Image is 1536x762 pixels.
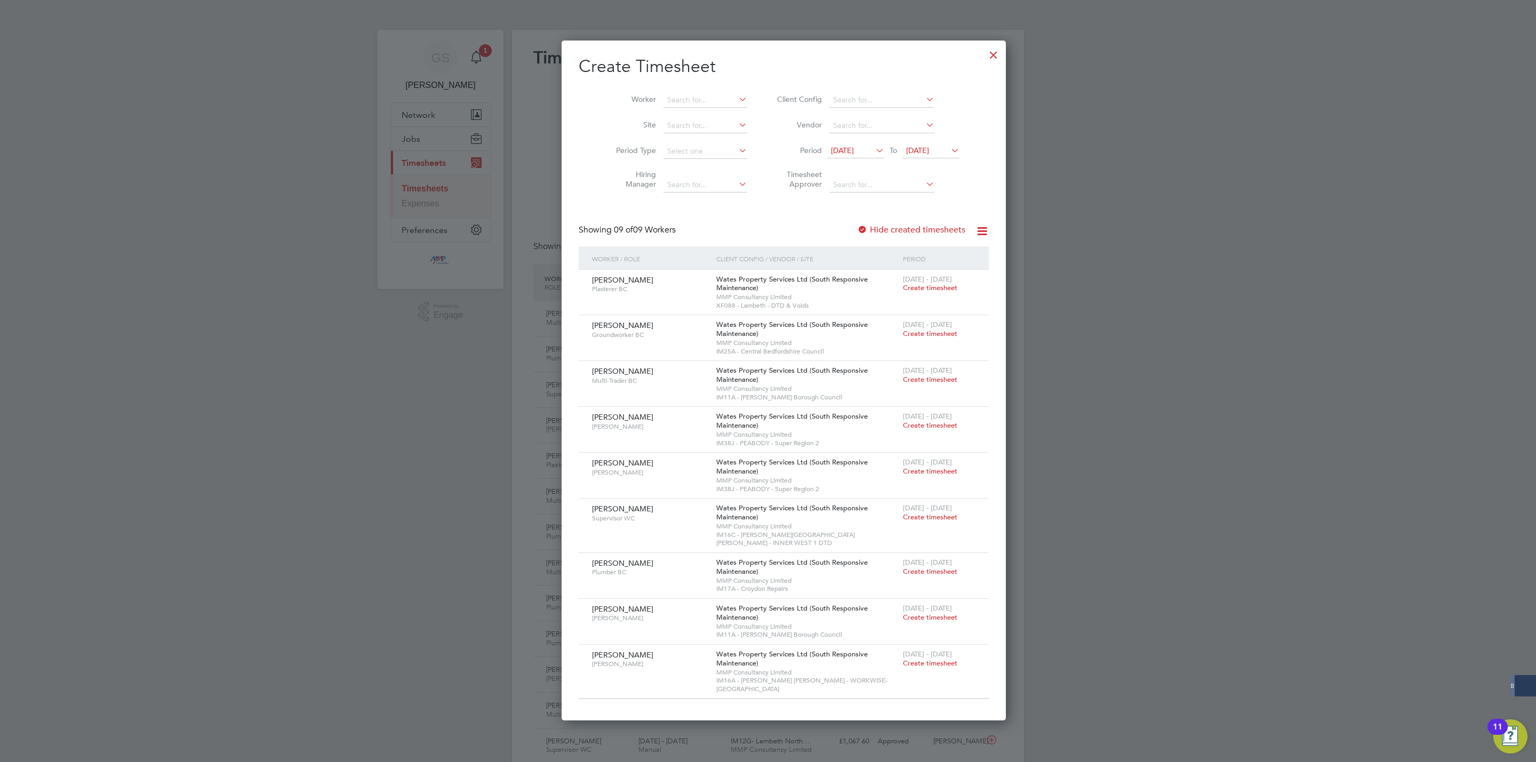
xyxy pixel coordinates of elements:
label: Timesheet Approver [774,170,822,189]
span: Create timesheet [903,329,957,338]
h2: Create Timesheet [579,55,989,78]
span: XF088 - Lambeth - DTD & Voids [716,301,898,310]
span: Plumber BC [592,568,708,576]
span: [PERSON_NAME] [592,604,653,614]
span: [PERSON_NAME] [592,660,708,668]
span: Create timesheet [903,467,957,476]
button: Open Resource Center, 11 new notifications [1493,719,1527,753]
label: Period [774,146,822,155]
span: Wates Property Services Ltd (South Responsive Maintenance) [716,649,868,668]
span: Wates Property Services Ltd (South Responsive Maintenance) [716,366,868,384]
span: [DATE] - [DATE] [903,649,952,659]
span: [PERSON_NAME] [592,558,653,568]
label: Hide created timesheets [857,224,965,235]
span: [DATE] - [DATE] [903,320,952,329]
span: MMP Consultancy Limited [716,522,898,531]
span: [PERSON_NAME] [592,320,653,330]
span: [PERSON_NAME] [592,422,708,431]
span: [PERSON_NAME] [592,275,653,285]
input: Search for... [663,178,747,192]
span: 09 of [614,224,633,235]
span: Wates Property Services Ltd (South Responsive Maintenance) [716,604,868,622]
span: IM17A - Croydon Repairs [716,584,898,593]
label: Hiring Manager [608,170,656,189]
span: Wates Property Services Ltd (South Responsive Maintenance) [716,275,868,293]
span: [PERSON_NAME] [592,366,653,376]
input: Search for... [829,93,934,108]
span: [DATE] - [DATE] [903,604,952,613]
span: [PERSON_NAME] [592,614,708,622]
span: IM38J - PEABODY - Super Region 2 [716,485,898,493]
span: To [886,143,900,157]
span: Create timesheet [903,512,957,522]
label: Worker [608,94,656,104]
div: Client Config / Vendor / Site [714,246,900,271]
div: 11 [1493,727,1502,741]
span: [PERSON_NAME] [592,504,653,514]
span: Create timesheet [903,613,957,622]
span: MMP Consultancy Limited [716,476,898,485]
span: Plasterer BC [592,285,708,293]
input: Search for... [663,93,747,108]
span: [DATE] - [DATE] [903,458,952,467]
span: Wates Property Services Ltd (South Responsive Maintenance) [716,412,868,430]
span: Multi-Trader BC [592,376,708,385]
input: Search for... [663,118,747,133]
span: IM11A - [PERSON_NAME] Borough Council [716,393,898,402]
div: Showing [579,224,678,236]
span: Create timesheet [903,659,957,668]
div: Period [900,246,978,271]
input: Search for... [829,118,934,133]
label: Site [608,120,656,130]
span: MMP Consultancy Limited [716,339,898,347]
span: IM38J - PEABODY - Super Region 2 [716,439,898,447]
span: [DATE] - [DATE] [903,503,952,512]
span: Create timesheet [903,283,957,292]
span: [DATE] - [DATE] [903,558,952,567]
label: Client Config [774,94,822,104]
span: [DATE] [831,146,854,155]
span: Wates Property Services Ltd (South Responsive Maintenance) [716,558,868,576]
span: MMP Consultancy Limited [716,384,898,393]
span: [PERSON_NAME] [592,468,708,477]
span: MMP Consultancy Limited [716,576,898,585]
label: Vendor [774,120,822,130]
span: MMP Consultancy Limited [716,293,898,301]
span: Supervisor WC [592,514,708,523]
label: Period Type [608,146,656,155]
span: MMP Consultancy Limited [716,430,898,439]
span: [DATE] - [DATE] [903,412,952,421]
span: [DATE] [906,146,929,155]
input: Select one [663,144,747,159]
span: Wates Property Services Ltd (South Responsive Maintenance) [716,458,868,476]
span: Groundworker BC [592,331,708,339]
span: IM16C - [PERSON_NAME][GEOGRAPHIC_DATA][PERSON_NAME] - INNER WEST 1 DTD [716,531,898,547]
span: [PERSON_NAME] [592,458,653,468]
span: IM16A - [PERSON_NAME] [PERSON_NAME] - WORKWISE- [GEOGRAPHIC_DATA] [716,676,898,693]
span: MMP Consultancy Limited [716,622,898,631]
div: Worker / Role [589,246,714,271]
span: MMP Consultancy Limited [716,668,898,677]
span: Wates Property Services Ltd (South Responsive Maintenance) [716,320,868,338]
span: IM11A - [PERSON_NAME] Borough Council [716,630,898,639]
input: Search for... [829,178,934,192]
span: [DATE] - [DATE] [903,275,952,284]
span: Create timesheet [903,375,957,384]
span: Wates Property Services Ltd (South Responsive Maintenance) [716,503,868,522]
span: IM25A - Central Bedfordshire Council [716,347,898,356]
span: Create timesheet [903,421,957,430]
span: [DATE] - [DATE] [903,366,952,375]
span: [PERSON_NAME] [592,412,653,422]
span: Create timesheet [903,567,957,576]
span: 09 Workers [614,224,676,235]
span: [PERSON_NAME] [592,650,653,660]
